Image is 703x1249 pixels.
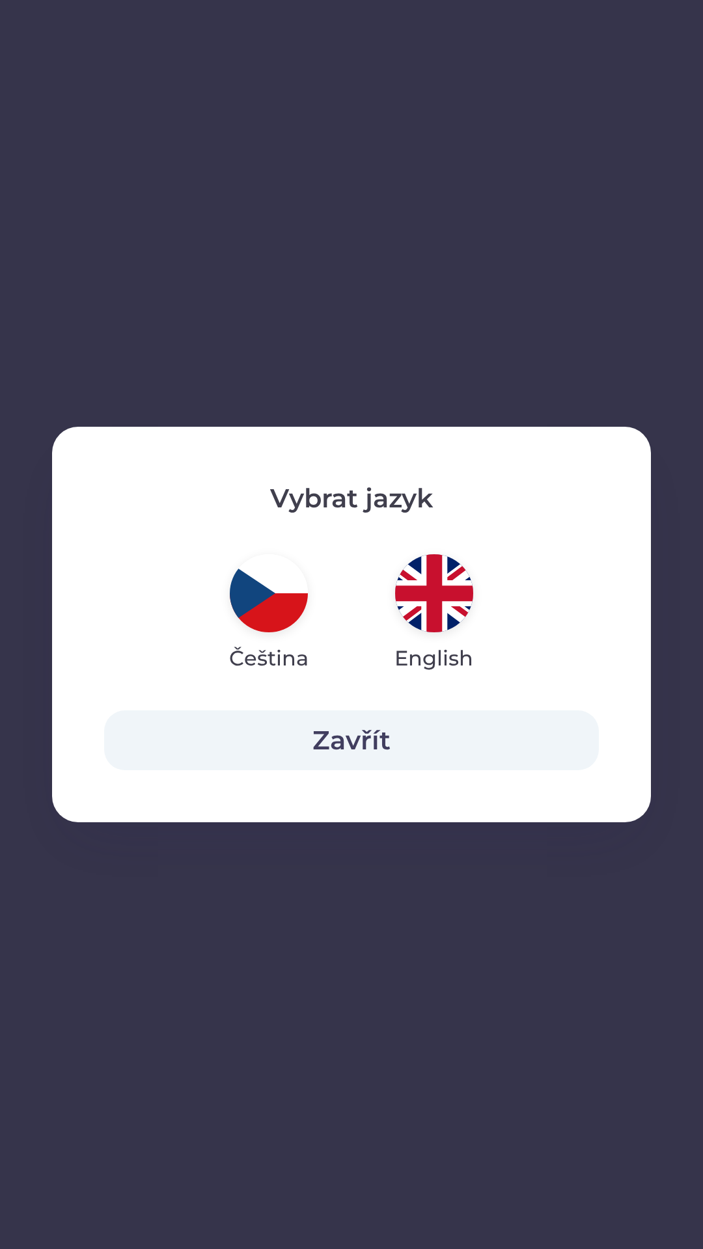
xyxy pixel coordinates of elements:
button: Zavřít [104,710,599,770]
p: Vybrat jazyk [104,479,599,518]
p: Čeština [229,643,309,674]
img: en flag [395,554,473,632]
p: English [394,643,473,674]
button: English [363,544,504,684]
button: Čeština [198,544,340,684]
img: cs flag [230,554,308,632]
